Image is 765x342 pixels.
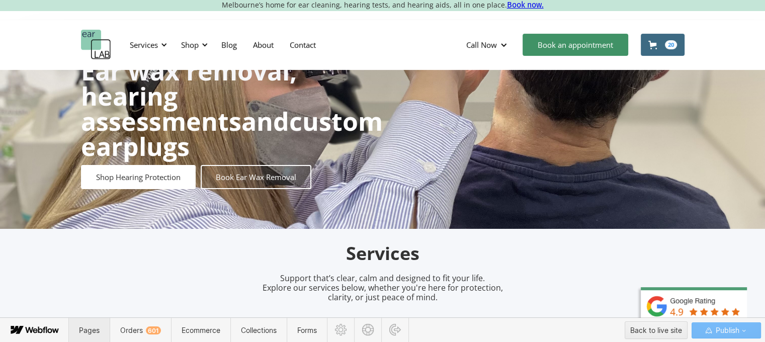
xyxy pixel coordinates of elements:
span: Orders [120,326,161,334]
div: Shop [175,30,211,60]
a: Book an appointment [523,34,628,56]
strong: Ear wax removal, hearing assessments [81,54,297,138]
a: Book Ear Wax Removal [201,165,311,189]
div: Call Now [466,40,497,50]
a: Contact [282,30,324,59]
button: Publish [692,322,761,338]
strong: custom earplugs [81,104,383,163]
h1: and [81,58,383,159]
div: 601 [146,326,161,334]
span: Forms [297,326,317,334]
a: About [245,30,282,59]
a: Blog [213,30,245,59]
span: Publish [713,323,739,338]
p: Support that’s clear, calm and designed to fit your life. Explore our services below, whether you... [249,274,516,303]
div: Services [124,30,170,60]
div: 20 [665,40,677,49]
button: Back to live site [625,321,688,339]
h2: Services [146,242,619,266]
a: Shop Hearing Protection [81,165,196,189]
div: Call Now [458,30,518,60]
div: Shop [181,40,199,50]
a: Open cart [641,34,685,56]
span: Ecommerce [182,326,220,334]
div: Services [130,40,158,50]
a: home [81,30,111,60]
span: Collections [241,326,277,334]
span: Pages [79,326,100,334]
div: Back to live site [630,323,682,338]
